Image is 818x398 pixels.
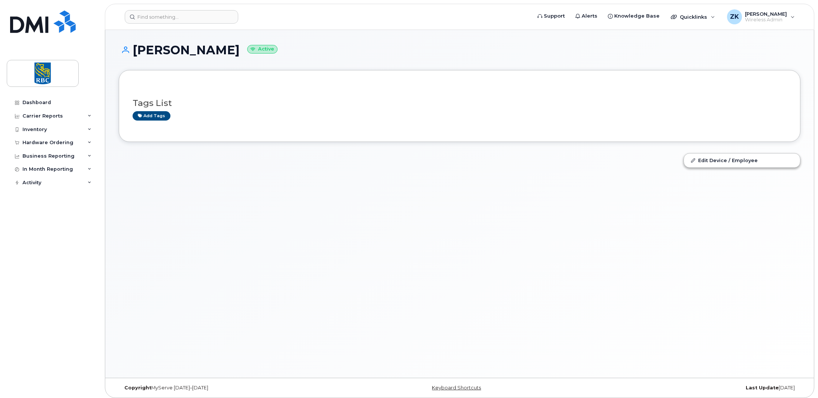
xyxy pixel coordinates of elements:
[119,43,800,57] h1: [PERSON_NAME]
[746,385,779,391] strong: Last Update
[684,154,800,167] a: Edit Device / Employee
[124,385,151,391] strong: Copyright
[247,45,278,54] small: Active
[573,385,800,391] div: [DATE]
[119,385,346,391] div: MyServe [DATE]–[DATE]
[133,98,787,108] h3: Tags List
[133,111,170,121] a: Add tags
[432,385,481,391] a: Keyboard Shortcuts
